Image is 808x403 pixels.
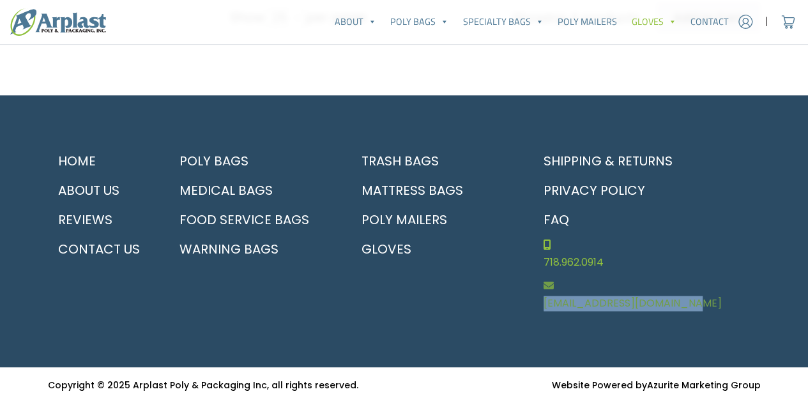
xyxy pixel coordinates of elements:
[683,9,736,34] a: Contact
[351,205,518,234] a: Poly Mailers
[533,275,761,316] a: [EMAIL_ADDRESS][DOMAIN_NAME]
[10,8,106,36] img: logo
[48,234,154,264] a: Contact Us
[383,9,455,34] a: Poly Bags
[533,146,761,176] a: Shipping & Returns
[456,9,551,34] a: Specialty Bags
[533,205,761,234] a: FAQ
[551,9,624,34] a: Poly Mailers
[765,14,768,29] span: |
[169,146,336,176] a: Poly Bags
[533,176,761,205] a: Privacy Policy
[351,234,518,264] a: Gloves
[48,379,358,392] small: Copyright © 2025 Arplast Poly & Packaging Inc, all rights reserved.
[48,176,154,205] a: About Us
[646,379,760,392] a: Azurite Marketing Group
[169,205,336,234] a: Food Service Bags
[169,234,336,264] a: Warning Bags
[328,9,383,34] a: About
[48,205,154,234] a: Reviews
[551,379,760,392] small: Website Powered by
[624,9,683,34] a: Gloves
[351,146,518,176] a: Trash Bags
[169,176,336,205] a: Medical Bags
[48,146,154,176] a: Home
[533,234,761,275] a: 718.962.0914
[351,176,518,205] a: Mattress Bags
